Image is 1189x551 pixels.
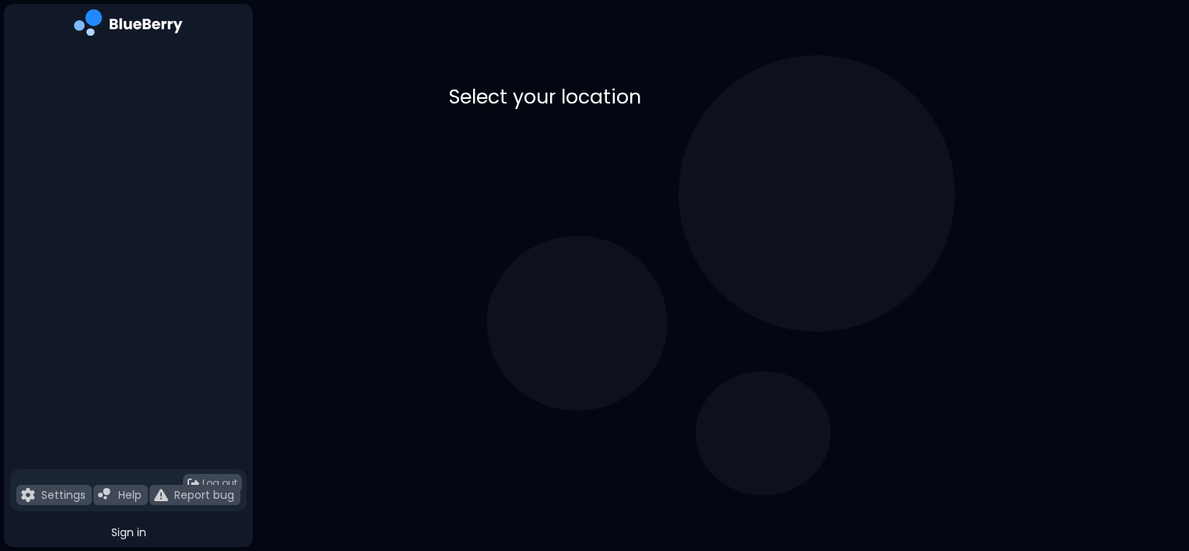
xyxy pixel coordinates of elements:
p: Settings [41,488,86,502]
p: Help [118,488,142,502]
img: file icon [98,488,112,502]
img: file icon [154,488,168,502]
img: company logo [74,9,183,41]
p: Select your location [449,84,994,110]
button: Sign in [10,518,247,547]
p: Report bug [174,488,234,502]
span: Sign in [111,525,146,539]
img: file icon [21,488,35,502]
span: Log out [202,477,237,490]
img: logout [188,478,199,490]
